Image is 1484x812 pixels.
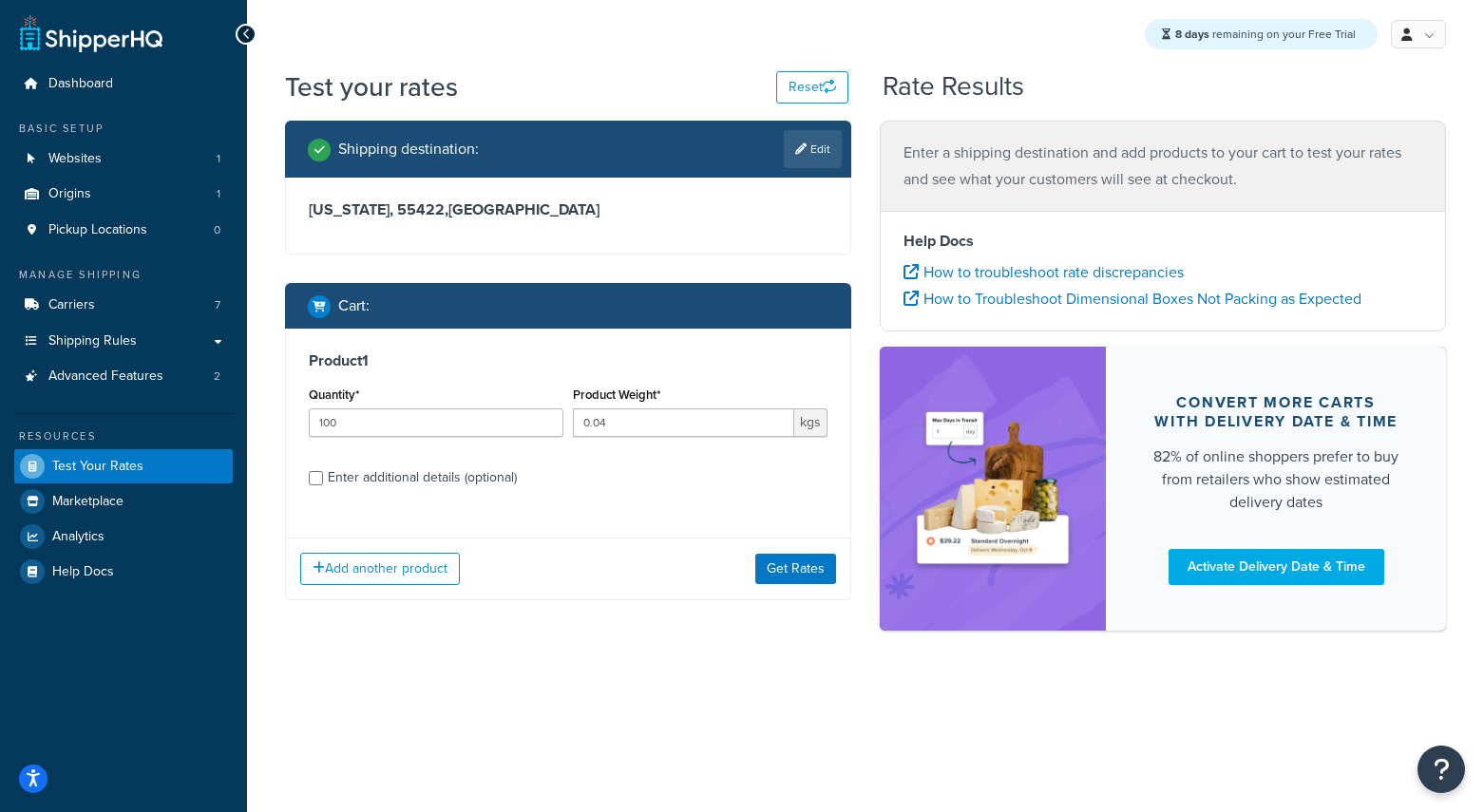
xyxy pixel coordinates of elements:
input: 0.0 [309,408,563,437]
a: Marketplace [14,484,233,519]
span: Dashboard [48,76,113,92]
button: Reset [776,71,848,104]
li: Carriers [14,288,233,323]
h1: Test your rates [285,68,458,105]
li: Websites [14,142,233,177]
span: Test Your Rates [52,459,143,475]
div: Manage Shipping [14,267,233,283]
strong: 8 days [1175,26,1209,43]
div: Convert more carts with delivery date & time [1151,393,1400,431]
a: Dashboard [14,66,233,102]
span: Pickup Locations [48,222,147,238]
a: Shipping Rules [14,324,233,359]
span: Marketplace [52,494,124,510]
li: Pickup Locations [14,213,233,248]
button: Get Rates [755,554,836,584]
span: 2 [214,368,220,385]
div: Basic Setup [14,121,233,137]
span: Help Docs [52,564,114,580]
h2: Cart : [338,297,370,314]
span: Websites [48,151,102,167]
span: Shipping Rules [48,333,137,349]
div: Enter additional details (optional) [328,464,517,491]
a: How to troubleshoot rate discrepancies [904,261,1184,283]
h3: [US_STATE], 55422 , [GEOGRAPHIC_DATA] [309,200,828,219]
a: Activate Delivery Date & Time [1169,549,1384,585]
a: Edit [784,130,842,168]
span: 1 [217,151,220,167]
span: 7 [215,297,220,313]
p: Enter a shipping destination and add products to your cart to test your rates and see what your c... [904,140,1422,193]
img: feature-image-ddt-36eae7f7280da8017bfb280eaccd9c446f90b1fe08728e4019434db127062ab4.png [908,375,1077,602]
h2: Rate Results [883,72,1024,102]
input: Enter additional details (optional) [309,471,323,485]
span: Origins [48,186,91,202]
span: Analytics [52,529,105,545]
input: 0.00 [573,408,794,437]
span: kgs [794,408,828,437]
a: Help Docs [14,555,233,589]
li: Advanced Features [14,359,233,394]
h2: Shipping destination : [338,141,479,158]
a: How to Troubleshoot Dimensional Boxes Not Packing as Expected [904,288,1361,310]
button: Open Resource Center [1417,746,1465,793]
span: Advanced Features [48,368,163,385]
h4: Help Docs [904,230,1422,253]
label: Quantity* [309,387,359,402]
a: Carriers7 [14,288,233,323]
span: 0 [214,222,220,238]
a: Advanced Features2 [14,359,233,394]
a: Analytics [14,519,233,554]
a: Pickup Locations0 [14,213,233,248]
button: Add another product [300,553,460,585]
li: Origins [14,177,233,212]
span: Carriers [48,297,95,313]
a: Websites1 [14,142,233,177]
h3: Product 1 [309,351,828,370]
div: Resources [14,428,233,444]
label: Product Weight* [573,387,660,402]
span: 1 [217,186,220,202]
a: Origins1 [14,177,233,212]
span: remaining on your Free Trial [1175,26,1356,43]
a: Test Your Rates [14,449,233,483]
div: 82% of online shoppers prefer to buy from retailers who show estimated delivery dates [1151,445,1400,514]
